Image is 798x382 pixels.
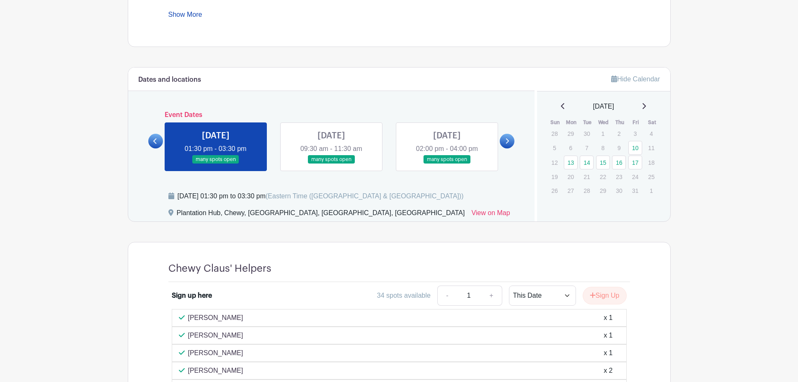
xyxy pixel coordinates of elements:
p: 4 [644,127,658,140]
p: 12 [547,156,561,169]
a: 15 [596,156,610,169]
a: - [437,286,457,306]
p: 7 [580,141,594,154]
p: 31 [628,184,642,197]
a: 17 [628,156,642,169]
th: Thu [612,118,628,127]
p: 22 [596,170,610,183]
p: 28 [580,184,594,197]
div: x 1 [604,313,612,323]
p: 21 [580,170,594,183]
p: 29 [596,184,610,197]
div: x 1 [604,348,612,358]
a: 14 [580,156,594,169]
a: 16 [612,156,626,169]
p: 8 [596,141,610,154]
div: [DATE] 01:30 pm to 03:30 pm [178,191,464,201]
div: x 2 [604,366,612,376]
p: 18 [644,156,658,169]
p: 24 [628,170,642,183]
p: 1 [596,127,610,140]
a: 10 [628,141,642,155]
h6: Dates and locations [138,76,201,84]
p: [PERSON_NAME] [188,348,243,358]
a: Show More [168,11,202,21]
p: 23 [612,170,626,183]
p: [PERSON_NAME] [188,330,243,340]
a: 13 [564,156,578,169]
div: Plantation Hub, Chewy, [GEOGRAPHIC_DATA], [GEOGRAPHIC_DATA], [GEOGRAPHIC_DATA] [177,208,465,221]
p: 30 [580,127,594,140]
p: 20 [564,170,578,183]
p: 2 [612,127,626,140]
th: Tue [579,118,596,127]
p: 26 [547,184,561,197]
p: 9 [612,141,626,154]
p: 30 [612,184,626,197]
p: 19 [547,170,561,183]
p: 27 [564,184,578,197]
span: (Eastern Time ([GEOGRAPHIC_DATA] & [GEOGRAPHIC_DATA])) [266,192,464,200]
th: Sat [644,118,660,127]
div: x 1 [604,330,612,340]
p: 25 [644,170,658,183]
a: + [481,286,502,306]
h4: Chewy Claus' Helpers [168,262,271,275]
span: [DATE] [593,101,614,112]
th: Sun [547,118,563,127]
h6: Event Dates [163,111,500,119]
p: [PERSON_NAME] [188,366,243,376]
th: Fri [628,118,644,127]
a: Hide Calendar [611,75,660,83]
p: 11 [644,141,658,154]
p: 28 [547,127,561,140]
div: 34 spots available [377,291,431,301]
p: 1 [644,184,658,197]
p: 6 [564,141,578,154]
th: Wed [596,118,612,127]
button: Sign Up [583,287,627,304]
p: 5 [547,141,561,154]
p: [PERSON_NAME] [188,313,243,323]
th: Mon [563,118,580,127]
div: Sign up here [172,291,212,301]
a: View on Map [471,208,510,221]
p: 29 [564,127,578,140]
p: 3 [628,127,642,140]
